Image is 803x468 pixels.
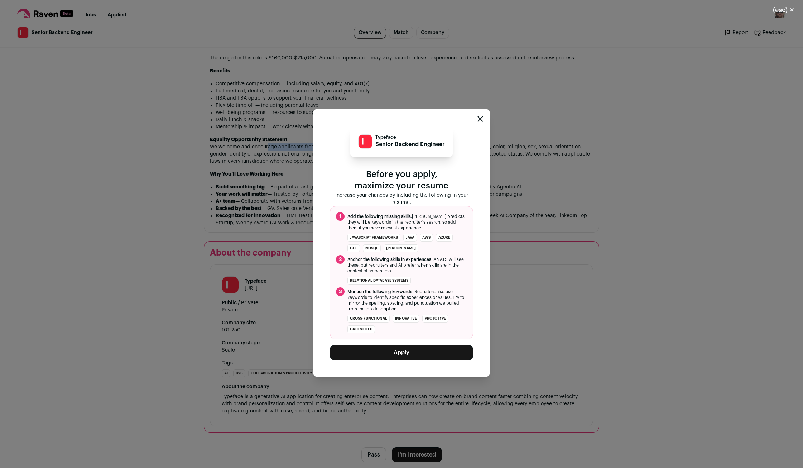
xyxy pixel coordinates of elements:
button: Close modal [764,2,803,18]
li: cross-functional [347,315,390,323]
span: 3 [336,287,345,296]
p: Typeface [375,134,445,140]
li: [PERSON_NAME] [384,244,418,252]
p: Senior Backend Engineer [375,140,445,149]
li: noSQL [363,244,381,252]
img: de87d362b7f453e83d1cc1db1b854ebd3a6672851113d3011b2d415f84f47e0d.jpg [359,135,372,148]
p: Increase your chances by including the following in your resume: [330,192,473,206]
span: . An ATS will see these, but recruiters and AI prefer when skills are in the context of a [347,257,467,274]
p: Before you apply, maximize your resume [330,169,473,192]
li: Java [403,234,417,242]
li: greenfield [347,325,375,333]
span: Mention the following keywords [347,290,412,294]
span: 1 [336,212,345,221]
span: [PERSON_NAME] predicts they will be keywords in the recruiter's search, so add them if you have r... [347,214,467,231]
li: Azure [436,234,453,242]
span: . Recruiters also use keywords to identify specific experiences or values. Try to mirror the spel... [347,289,467,312]
li: innovative [393,315,419,323]
li: JavaScript frameworks [347,234,400,242]
li: relational database systems [347,277,411,285]
button: Close modal [477,116,483,122]
li: prototype [422,315,448,323]
span: Anchor the following skills in experiences [347,257,431,262]
li: GCP [347,244,360,252]
li: AWS [420,234,433,242]
button: Apply [330,345,473,360]
i: recent job. [371,269,392,273]
span: 2 [336,255,345,264]
span: Add the following missing skills. [347,214,412,219]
